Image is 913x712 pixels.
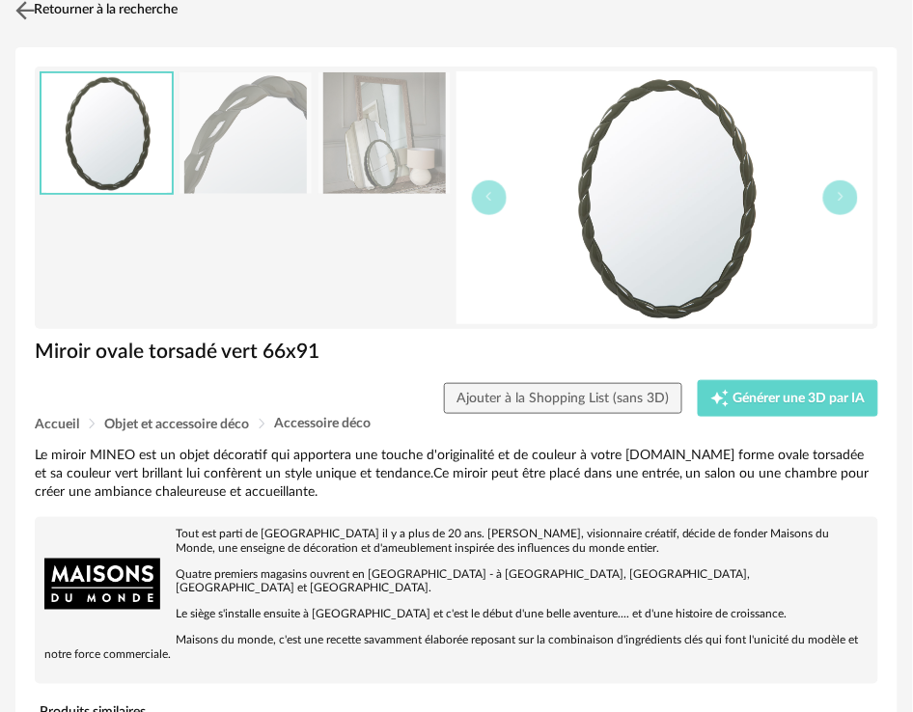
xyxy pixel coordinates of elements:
[733,392,866,405] span: Générer une 3D par IA
[41,73,172,194] img: miroir-ovale-torsade-vert-66x91-1000-5-1-249650_1.jpg
[44,527,160,643] img: brand logo
[44,608,869,622] p: Le siège s'installe ensuite à [GEOGRAPHIC_DATA] et c'est le début d'une belle aventure.... et d'u...
[318,72,451,195] img: miroir-ovale-torsade-vert-66x91-1000-5-1-249650_3.jpg
[44,634,869,663] p: Maisons du monde, c'est une recette savamment élaborée reposant sur la combinaison d'ingrédients ...
[444,383,682,414] button: Ajouter à la Shopping List (sans 3D)
[456,71,873,324] img: miroir-ovale-torsade-vert-66x91-1000-5-1-249650_1.jpg
[180,72,312,195] img: miroir-ovale-torsade-vert-66x91-1000-5-1-249650_2.jpg
[44,527,869,556] p: Tout est parti de [GEOGRAPHIC_DATA] il y a plus de 20 ans. [PERSON_NAME], visionnaire créatif, dé...
[35,447,878,502] div: Le miroir MINEO est un objet décoratif qui apportera une touche d'originalité et de couleur à vot...
[35,417,878,431] div: Breadcrumb
[104,418,249,431] span: Objet et accessoire déco
[44,567,869,596] p: Quatre premiers magasins ouvrent en [GEOGRAPHIC_DATA] - à [GEOGRAPHIC_DATA], [GEOGRAPHIC_DATA], [...
[35,339,878,365] h1: Miroir ovale torsadé vert 66x91
[698,380,879,417] button: Creation icon Générer une 3D par IA
[274,417,371,430] span: Accessoire déco
[456,392,669,405] span: Ajouter à la Shopping List (sans 3D)
[710,389,730,408] span: Creation icon
[35,418,79,431] span: Accueil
